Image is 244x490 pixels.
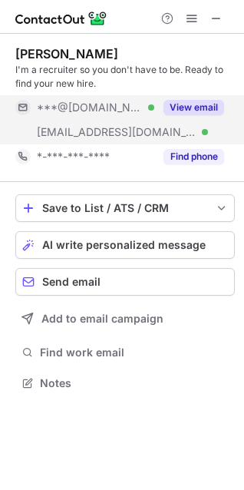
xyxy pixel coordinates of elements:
[15,372,235,394] button: Notes
[15,268,235,296] button: Send email
[15,194,235,222] button: save-profile-one-click
[40,376,229,390] span: Notes
[15,9,107,28] img: ContactOut v5.3.10
[15,63,235,91] div: I'm a recruiter so you don't have to be. Ready to find your new hire.
[15,305,235,333] button: Add to email campaign
[163,100,224,115] button: Reveal Button
[40,346,229,359] span: Find work email
[37,125,196,139] span: [EMAIL_ADDRESS][DOMAIN_NAME]
[42,276,101,288] span: Send email
[42,239,206,251] span: AI write personalized message
[15,342,235,363] button: Find work email
[41,313,163,325] span: Add to email campaign
[37,101,143,114] span: ***@[DOMAIN_NAME]
[42,202,208,214] div: Save to List / ATS / CRM
[15,231,235,259] button: AI write personalized message
[163,149,224,164] button: Reveal Button
[15,46,118,61] div: [PERSON_NAME]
